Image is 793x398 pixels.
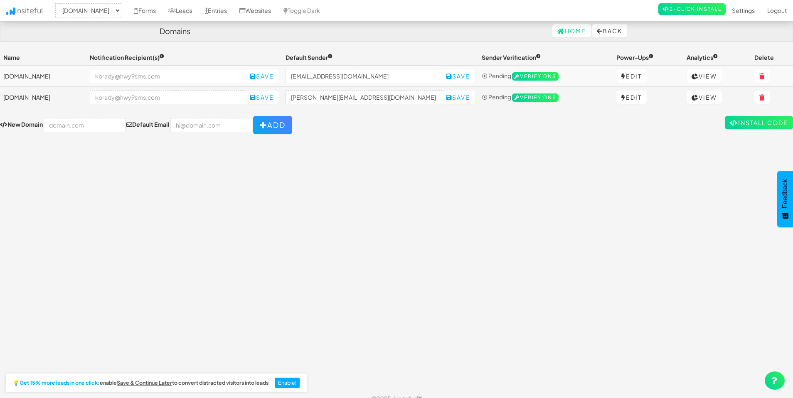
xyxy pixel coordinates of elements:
[44,118,126,132] input: domain.com
[592,24,627,37] button: Back
[687,91,722,104] a: View
[512,93,559,101] a: Verify DNS
[687,69,722,83] a: View
[658,3,726,15] a: 2-Click Install
[482,72,511,79] span: ⦿ Pending
[725,116,793,129] a: Install Code
[117,380,172,386] a: Save & Continue Later
[253,116,292,134] button: Add
[512,93,559,102] span: Verify DNS
[552,24,591,37] a: Home
[245,69,279,83] button: Save
[482,54,541,61] span: Sender Verification
[20,380,100,386] strong: Get 15% more leads in one click:
[286,54,332,61] span: Default Sender
[512,72,559,79] a: Verify DNS
[781,179,789,208] span: Feedback
[90,69,246,83] input: kbrady@hwy9sms.com
[751,50,793,65] th: Delete
[90,90,246,104] input: kbrady@hwy9sms.com
[441,69,475,83] button: Save
[245,91,279,104] button: Save
[616,54,653,61] span: Power-Ups
[687,54,718,61] span: Analytics
[441,91,475,104] button: Save
[6,7,15,15] img: icon.png
[777,171,793,227] button: Feedback - Show survey
[512,72,559,81] span: Verify DNS
[286,90,442,104] input: hi@example.com
[160,27,190,35] h4: Domains
[90,54,164,61] span: Notification Recipient(s)
[275,378,300,388] button: Enable!
[616,69,647,83] a: Edit
[616,91,647,104] a: Edit
[286,69,442,83] input: hi@example.com
[13,380,268,386] h2: 💡 enable to convert distracted visitors into leads
[482,93,511,101] span: ⦿ Pending
[126,120,170,128] label: Default Email
[170,118,252,132] input: hi@domain.com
